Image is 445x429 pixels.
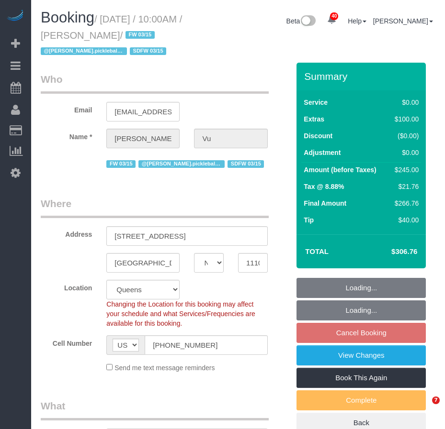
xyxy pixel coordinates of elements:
[363,248,417,256] h4: $306.76
[34,280,99,293] label: Location
[348,17,366,25] a: Help
[391,114,419,124] div: $100.00
[106,253,180,273] input: City
[391,165,419,175] div: $245.00
[138,160,225,168] span: @[PERSON_NAME].pickleball - coupon
[305,247,329,255] strong: Total
[304,98,328,107] label: Service
[304,165,376,175] label: Amount (before Taxes)
[304,71,421,82] h3: Summary
[41,47,127,55] span: @[PERSON_NAME].pickleball - coupon
[304,131,332,141] label: Discount
[41,399,269,420] legend: What
[304,198,346,208] label: Final Amount
[34,335,99,348] label: Cell Number
[41,197,269,218] legend: Where
[106,300,255,327] span: Changing the Location for this booking may affect your schedule and what Services/Frequencies are...
[34,226,99,239] label: Address
[106,102,180,121] input: Email
[238,253,268,273] input: Zip Code
[391,131,419,141] div: ($0.00)
[322,10,341,31] a: 40
[41,14,182,57] small: / [DATE] / 10:00AM / [PERSON_NAME]
[194,129,267,148] input: Last Name
[286,17,316,25] a: Beta
[297,368,426,388] a: Book This Again
[432,396,440,404] span: 7
[114,364,215,372] span: Send me text message reminders
[106,160,136,168] span: FW 03/15
[130,47,166,55] span: SDFW 03/15
[391,148,419,157] div: $0.00
[300,15,316,28] img: New interface
[304,215,314,225] label: Tip
[391,98,419,107] div: $0.00
[41,72,269,94] legend: Who
[34,129,99,142] label: Name *
[34,102,99,115] label: Email
[228,160,264,168] span: SDFW 03/15
[391,198,419,208] div: $266.76
[412,396,435,419] iframe: Intercom live chat
[126,31,155,39] span: FW 03/15
[304,182,344,191] label: Tax @ 8.88%
[6,10,25,23] img: Automaid Logo
[373,17,433,25] a: [PERSON_NAME]
[304,148,341,157] label: Adjustment
[41,9,94,26] span: Booking
[297,345,426,365] a: View Changes
[145,335,267,355] input: Cell Number
[391,215,419,225] div: $40.00
[304,114,324,124] label: Extras
[330,12,338,20] span: 40
[106,129,180,148] input: First Name
[391,182,419,191] div: $21.76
